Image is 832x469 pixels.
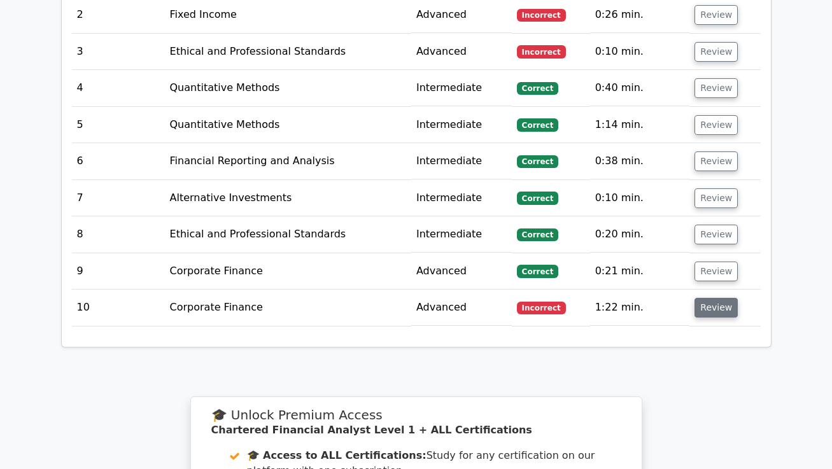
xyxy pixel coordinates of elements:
td: 0:10 min. [590,180,690,216]
td: 3 [72,34,165,70]
td: 1:14 min. [590,107,690,143]
td: 0:10 min. [590,34,690,70]
td: Intermediate [411,107,512,143]
span: Correct [517,265,558,277]
td: 8 [72,216,165,253]
td: 0:21 min. [590,253,690,290]
td: Intermediate [411,70,512,106]
span: Incorrect [517,9,566,22]
td: Ethical and Professional Standards [165,216,411,253]
span: Correct [517,82,558,95]
td: Corporate Finance [165,253,411,290]
td: 10 [72,290,165,326]
button: Review [695,188,738,208]
button: Review [695,225,738,244]
td: 1:22 min. [590,290,690,326]
td: 5 [72,107,165,143]
span: Incorrect [517,45,566,58]
td: Ethical and Professional Standards [165,34,411,70]
button: Review [695,5,738,25]
td: Advanced [411,290,512,326]
td: 7 [72,180,165,216]
td: Advanced [411,34,512,70]
span: Correct [517,155,558,168]
span: Correct [517,228,558,241]
td: Quantitative Methods [165,70,411,106]
td: Corporate Finance [165,290,411,326]
td: 0:40 min. [590,70,690,106]
td: Intermediate [411,216,512,253]
button: Review [695,42,738,62]
td: 9 [72,253,165,290]
td: 6 [72,143,165,179]
td: 4 [72,70,165,106]
td: Intermediate [411,180,512,216]
td: 0:20 min. [590,216,690,253]
button: Review [695,298,738,318]
span: Correct [517,118,558,131]
td: Quantitative Methods [165,107,411,143]
td: 0:38 min. [590,143,690,179]
td: Alternative Investments [165,180,411,216]
span: Incorrect [517,302,566,314]
td: Intermediate [411,143,512,179]
button: Review [695,151,738,171]
button: Review [695,115,738,135]
button: Review [695,78,738,98]
span: Correct [517,192,558,204]
td: Advanced [411,253,512,290]
button: Review [695,262,738,281]
td: Financial Reporting and Analysis [165,143,411,179]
